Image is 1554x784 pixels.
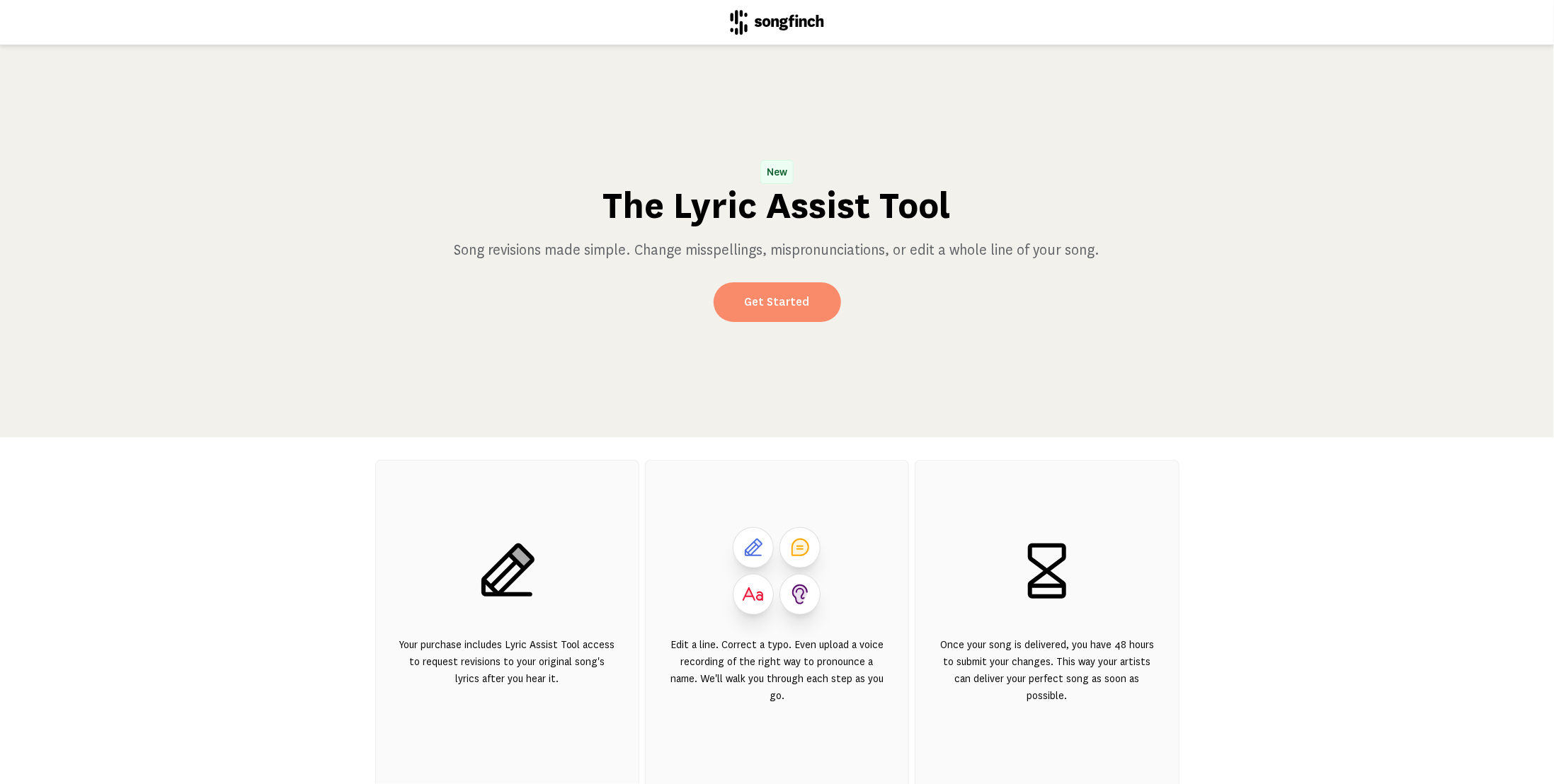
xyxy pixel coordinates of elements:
[761,161,793,183] span: New
[399,636,616,721] div: Your purchase includes Lyric Assist Tool access to request revisions to your original song's lyri...
[668,636,886,721] div: Edit a line. Correct a typo. Even upload a voice recording of the right way to pronounce a name. ...
[603,183,952,229] h1: The Lyric Assist Tool
[938,636,1155,721] div: Once your song is delivered, you have 48 hours to submit your changes. This way your artists can ...
[714,282,841,322] a: Get Started
[455,240,1100,260] h3: Song revisions made simple. Change misspellings, mispronunciations, or edit a whole line of your ...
